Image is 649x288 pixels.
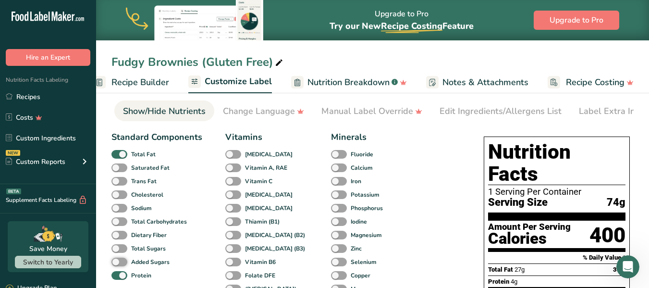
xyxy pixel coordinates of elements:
[331,131,389,144] div: Minerals
[330,20,474,32] span: Try our New Feature
[511,278,517,285] span: 4g
[351,190,380,199] b: Potassium
[330,0,474,40] div: Upgrade to Pro
[488,197,548,209] span: Serving Size
[589,223,625,248] div: 400
[488,266,513,273] span: Total Fat
[534,11,619,30] button: Upgrade to Pro
[351,258,377,266] b: Selenium
[205,75,272,88] span: Customize Label
[111,76,169,89] span: Recipe Builder
[111,131,202,144] div: Standard Components
[351,177,361,186] b: Iron
[223,105,304,118] div: Change Language
[351,231,382,239] b: Magnesium
[245,244,305,253] b: [MEDICAL_DATA] (B3)
[488,223,571,232] div: Amount Per Serving
[15,256,81,268] button: Switch to Yearly
[351,204,383,213] b: Phosphorus
[291,72,407,93] a: Nutrition Breakdown
[566,76,625,89] span: Recipe Costing
[6,150,20,156] div: NEW
[29,244,67,254] div: Save Money
[131,258,170,266] b: Added Sugars
[351,217,367,226] b: Iodine
[131,217,187,226] b: Total Carbohydrates
[131,177,157,186] b: Trans Fat
[6,157,65,167] div: Custom Reports
[351,163,373,172] b: Calcium
[607,197,625,209] span: 74g
[6,188,21,194] div: BETA
[245,177,272,186] b: Vitamin C
[6,49,90,66] button: Hire an Expert
[245,204,293,213] b: [MEDICAL_DATA]
[131,271,151,280] b: Protein
[245,231,305,239] b: [MEDICAL_DATA] (B2)
[131,204,152,213] b: Sodium
[245,150,293,159] b: [MEDICAL_DATA]
[488,232,571,246] div: Calories
[488,187,625,197] div: 1 Serving Per Container
[351,244,362,253] b: Zinc
[307,76,390,89] span: Nutrition Breakdown
[131,244,166,253] b: Total Sugars
[381,20,442,32] span: Recipe Costing
[579,105,643,118] div: Label Extra Info
[131,150,156,159] b: Total Fat
[131,231,167,239] b: Dietary Fiber
[245,190,293,199] b: [MEDICAL_DATA]
[225,131,308,144] div: Vitamins
[93,72,169,93] a: Recipe Builder
[548,72,634,93] a: Recipe Costing
[245,271,275,280] b: Folate DFE
[488,252,625,263] section: % Daily Value *
[616,255,639,278] iframe: Intercom live chat
[131,190,163,199] b: Cholesterol
[23,258,73,267] span: Switch to Yearly
[351,271,370,280] b: Copper
[188,71,272,94] a: Customize Label
[613,266,625,273] span: 35%
[440,105,562,118] div: Edit Ingredients/Allergens List
[245,163,287,172] b: Vitamin A, RAE
[131,163,170,172] b: Saturated Fat
[111,53,285,71] div: Fudgy Brownies (Gluten Free)
[514,266,525,273] span: 27g
[321,105,422,118] div: Manual Label Override
[426,72,528,93] a: Notes & Attachments
[245,258,276,266] b: Vitamin B6
[123,105,206,118] div: Show/Hide Nutrients
[442,76,528,89] span: Notes & Attachments
[488,141,625,185] h1: Nutrition Facts
[351,150,373,159] b: Fluoride
[550,14,603,26] span: Upgrade to Pro
[488,278,509,285] span: Protein
[245,217,280,226] b: Thiamin (B1)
